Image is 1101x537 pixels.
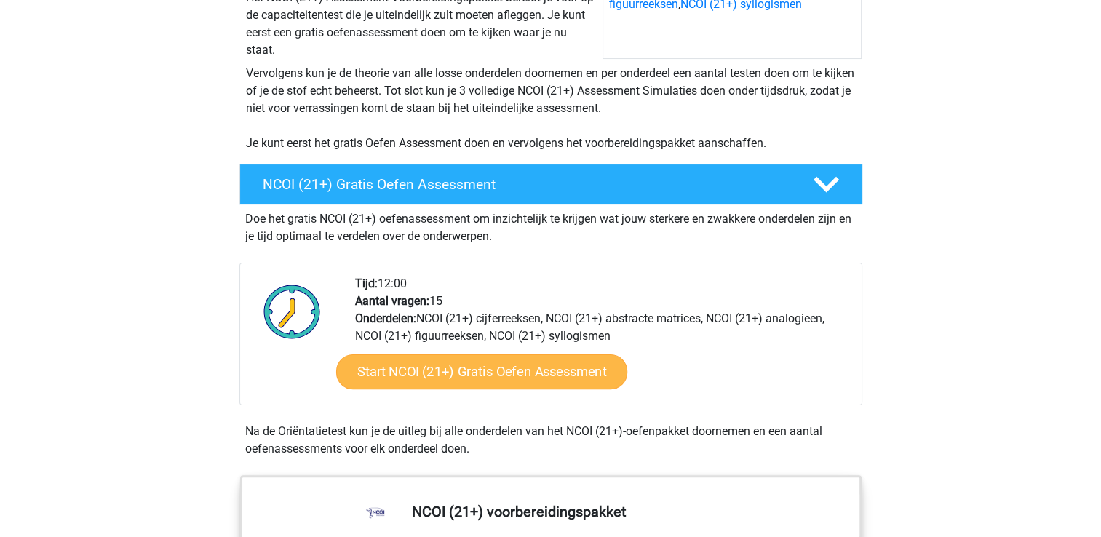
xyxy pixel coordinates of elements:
a: NCOI (21+) Gratis Oefen Assessment [234,164,868,204]
b: Tijd: [355,277,378,290]
b: Onderdelen: [355,311,416,325]
div: Na de Oriëntatietest kun je de uitleg bij alle onderdelen van het NCOI (21+)-oefenpakket doorneme... [239,423,862,458]
div: 12:00 15 NCOI (21+) cijferreeksen, NCOI (21+) abstracte matrices, NCOI (21+) analogieen, NCOI (21... [344,275,861,405]
div: Doe het gratis NCOI (21+) oefenassessment om inzichtelijk te krijgen wat jouw sterkere en zwakker... [239,204,862,245]
b: Aantal vragen: [355,294,429,308]
div: Vervolgens kun je de theorie van alle losse onderdelen doornemen en per onderdeel een aantal test... [240,65,862,152]
h4: NCOI (21+) Gratis Oefen Assessment [263,176,790,193]
img: Klok [255,275,329,348]
a: Start NCOI (21+) Gratis Oefen Assessment [335,354,627,389]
